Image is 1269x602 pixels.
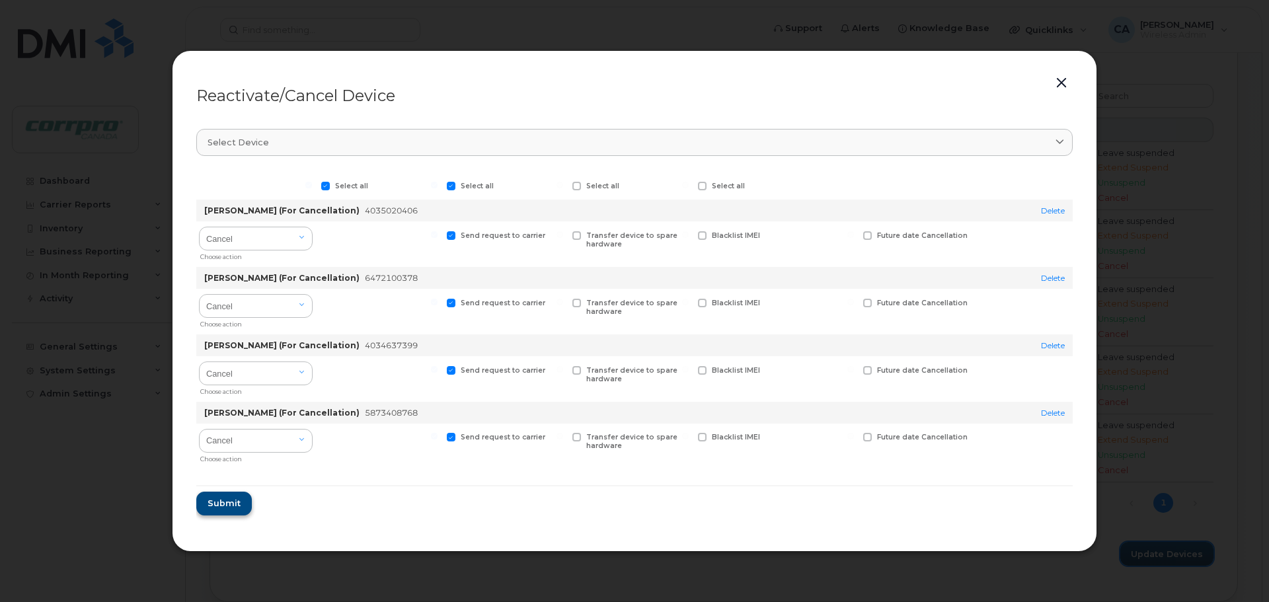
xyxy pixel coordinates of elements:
input: Send request to carrier [431,231,438,238]
span: Select device [208,136,269,149]
input: Select all [557,182,563,188]
a: Delete [1041,408,1065,418]
span: Transfer device to spare hardware [586,299,677,316]
span: Transfer device to spare hardware [586,366,677,383]
div: Choose action [200,315,313,329]
a: Delete [1041,273,1065,283]
span: Blacklist IMEI [712,433,760,441]
span: Transfer device to spare hardware [586,433,677,450]
input: Future date Cancellation [847,231,854,238]
span: 5873408768 [365,408,418,418]
input: Future date Cancellation [847,299,854,305]
span: Blacklist IMEI [712,366,760,375]
a: Select device [196,129,1073,156]
span: Select all [586,182,619,190]
input: Blacklist IMEI [682,231,689,238]
input: Select all [431,182,438,188]
input: Blacklist IMEI [682,299,689,305]
span: Select all [712,182,745,190]
div: Choose action [200,383,313,396]
input: Send request to carrier [431,366,438,373]
input: Transfer device to spare hardware [557,433,563,439]
div: Choose action [200,248,313,262]
a: Delete [1041,206,1065,215]
span: Blacklist IMEI [712,231,760,240]
input: Select all [682,182,689,188]
input: Send request to carrier [431,433,438,439]
a: Delete [1041,340,1065,350]
input: Transfer device to spare hardware [557,366,563,373]
strong: [PERSON_NAME] (For Cancellation) [204,408,360,418]
span: Transfer device to spare hardware [586,231,677,248]
strong: [PERSON_NAME] (For Cancellation) [204,273,360,283]
span: Future date Cancellation [877,299,968,307]
span: Submit [208,497,241,509]
div: Reactivate/Cancel Device [196,88,1073,104]
span: 6472100378 [365,273,418,283]
button: Submit [196,492,252,515]
input: Future date Cancellation [847,366,854,373]
span: Select all [461,182,494,190]
strong: [PERSON_NAME] (For Cancellation) [204,340,360,350]
span: Select all [335,182,368,190]
span: Send request to carrier [461,299,545,307]
input: Transfer device to spare hardware [557,231,563,238]
span: Send request to carrier [461,433,545,441]
strong: [PERSON_NAME] (For Cancellation) [204,206,360,215]
input: Blacklist IMEI [682,433,689,439]
input: Send request to carrier [431,299,438,305]
span: Send request to carrier [461,231,545,240]
span: Future date Cancellation [877,366,968,375]
input: Blacklist IMEI [682,366,689,373]
input: Select all [305,182,312,188]
span: 4034637399 [365,340,418,350]
input: Transfer device to spare hardware [557,299,563,305]
span: Blacklist IMEI [712,299,760,307]
input: Future date Cancellation [847,433,854,439]
div: Choose action [200,450,313,464]
span: 4035020406 [365,206,418,215]
span: Future date Cancellation [877,231,968,240]
span: Send request to carrier [461,366,545,375]
span: Future date Cancellation [877,433,968,441]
